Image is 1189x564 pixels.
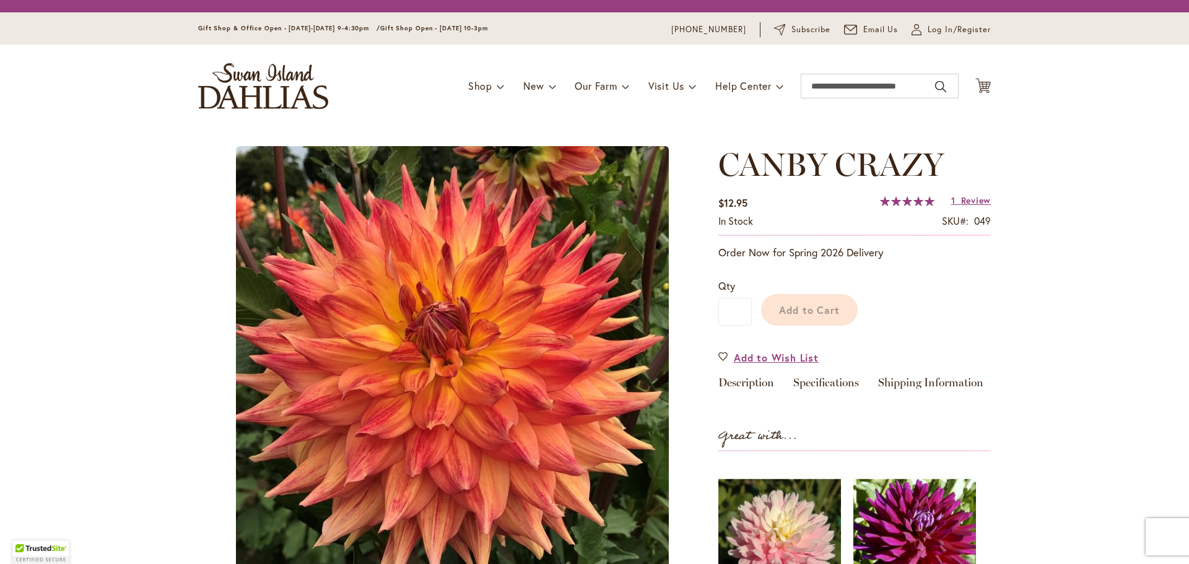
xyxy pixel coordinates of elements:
span: $12.95 [718,196,747,209]
span: Email Us [863,24,899,36]
a: [PHONE_NUMBER] [671,24,746,36]
div: 100% [880,196,934,206]
div: Availability [718,214,753,228]
span: Add to Wish List [734,350,819,365]
div: 049 [974,214,991,228]
a: Specifications [793,377,859,395]
a: Add to Wish List [718,350,819,365]
span: Qty [718,279,735,292]
a: 1 Review [951,194,991,206]
a: Email Us [844,24,899,36]
span: Review [961,194,991,206]
span: Subscribe [791,24,830,36]
span: Gift Shop & Office Open - [DATE]-[DATE] 9-4:30pm / [198,24,380,32]
div: TrustedSite Certified [12,540,69,564]
a: Log In/Register [912,24,991,36]
a: Subscribe [774,24,830,36]
span: New [523,79,544,92]
button: Search [935,77,946,97]
span: 1 [951,194,956,206]
span: CANBY CRAZY [718,145,944,184]
span: Shop [468,79,492,92]
div: Detailed Product Info [718,377,991,395]
span: Gift Shop Open - [DATE] 10-3pm [380,24,488,32]
span: Log In/Register [928,24,991,36]
a: Shipping Information [878,377,983,395]
strong: Great with... [718,426,798,446]
a: Description [718,377,774,395]
span: Visit Us [648,79,684,92]
span: Our Farm [575,79,617,92]
p: Order Now for Spring 2026 Delivery [718,245,991,260]
span: In stock [718,214,753,227]
strong: SKU [942,214,969,227]
span: Help Center [715,79,772,92]
a: store logo [198,63,328,109]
